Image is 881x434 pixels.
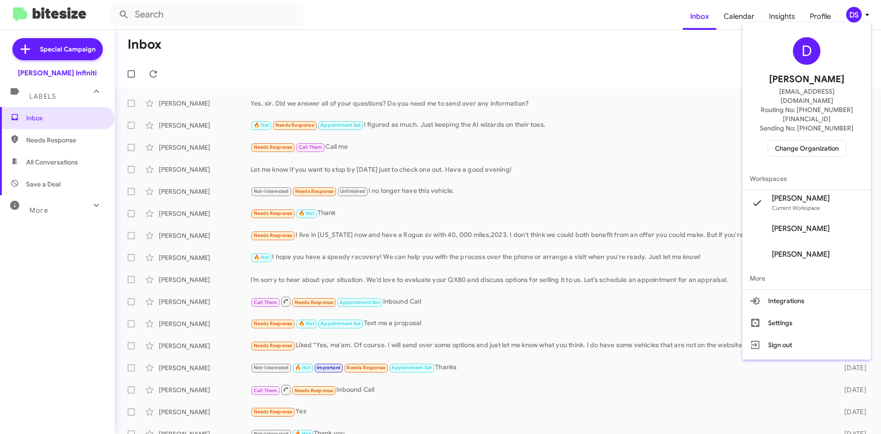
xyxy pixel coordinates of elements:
span: Workspaces [742,168,871,190]
span: Change Organization [775,141,839,156]
span: [PERSON_NAME] [772,250,830,259]
span: More [742,267,871,289]
span: Sending No: [PHONE_NUMBER] [760,124,853,133]
span: Current Workspace [772,204,820,211]
button: Change Organization [768,140,846,157]
button: Settings [742,312,871,334]
button: Integrations [742,290,871,312]
span: [PERSON_NAME] [772,194,830,203]
span: [EMAIL_ADDRESS][DOMAIN_NAME] [753,87,860,105]
span: [PERSON_NAME] [772,224,830,233]
span: Routing No: [PHONE_NUMBER][FINANCIAL_ID] [753,105,860,124]
div: D [793,37,820,65]
button: Sign out [742,334,871,356]
span: [PERSON_NAME] [769,72,844,87]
